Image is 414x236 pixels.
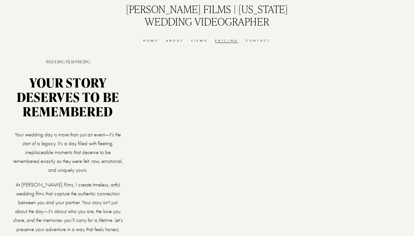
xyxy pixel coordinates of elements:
[166,38,184,43] a: About
[12,59,123,64] h1: Wedding Film pricing
[215,38,238,43] a: Pricing
[191,38,208,43] a: Films
[143,38,159,43] a: Home
[126,2,288,29] a: [PERSON_NAME] Films | [US_STATE] Wedding Videographer
[17,74,122,121] strong: Your Story Deserves to Be Remembered
[12,130,123,175] p: Your wedding day is more than just an event—it’s the start of a legacy. It’s a day filled with fl...
[246,38,271,43] a: Contact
